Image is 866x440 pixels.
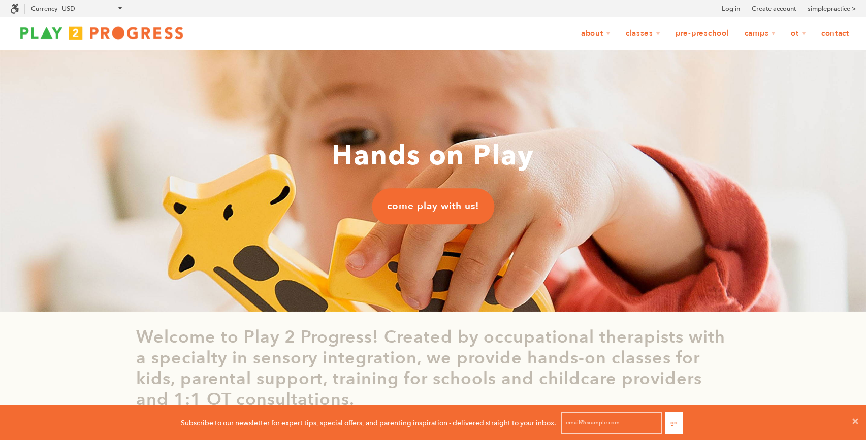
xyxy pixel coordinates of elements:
a: Create account [752,4,796,14]
button: Go [665,412,683,434]
img: Play2Progress logo [10,23,193,43]
p: Welcome to Play 2 Progress! Created by occupational therapists with a specialty in sensory integr... [136,327,730,410]
a: About [574,24,617,43]
a: Log in [722,4,740,14]
a: Pre-Preschool [669,24,736,43]
span: come play with us! [387,200,479,213]
input: email@example.com [561,412,662,434]
a: Camps [738,24,783,43]
a: Contact [815,24,856,43]
p: Subscribe to our newsletter for expert tips, special offers, and parenting inspiration - delivere... [181,417,556,428]
a: Classes [619,24,667,43]
a: simplepractice > [808,4,856,14]
a: OT [784,24,813,43]
label: Currency [31,5,57,12]
a: come play with us! [372,189,494,224]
